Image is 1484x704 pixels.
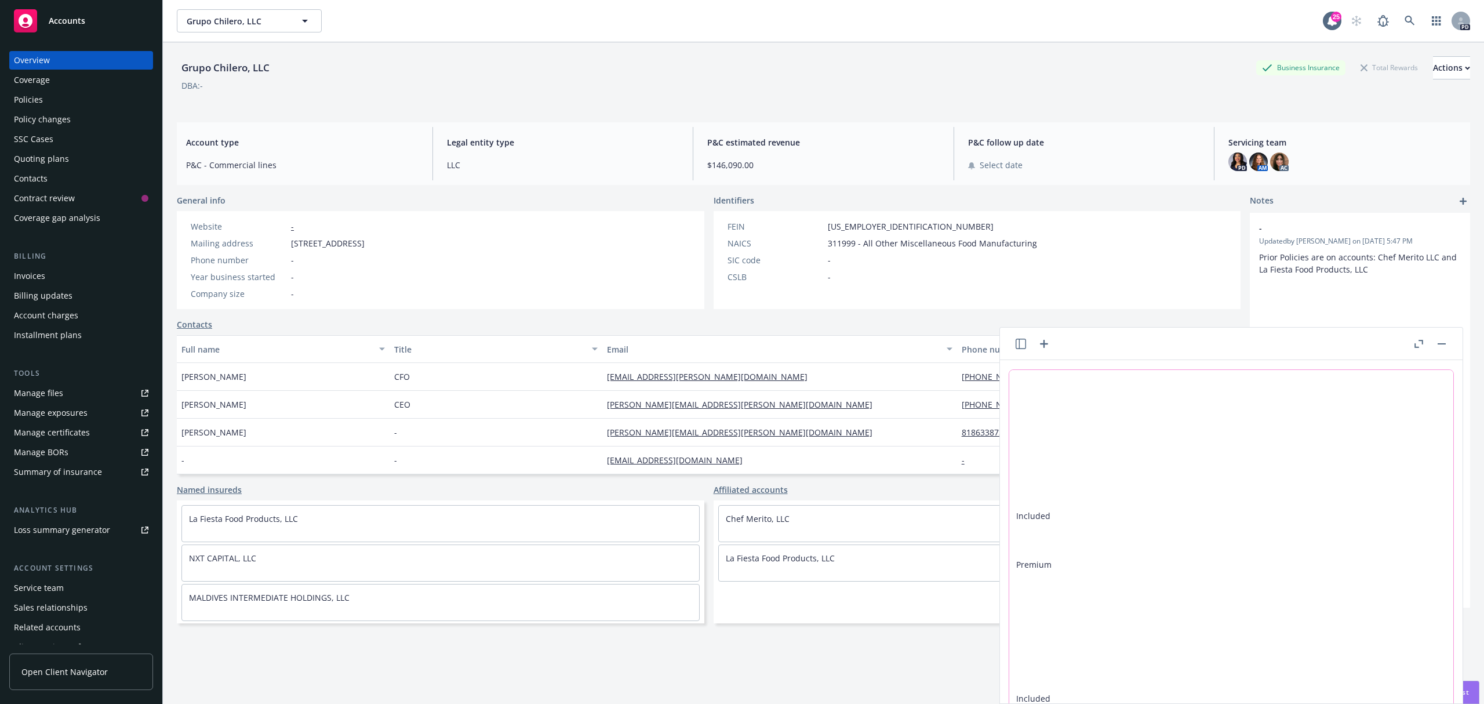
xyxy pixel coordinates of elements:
span: - [291,254,294,266]
span: [PERSON_NAME] [181,398,246,411]
span: Account type [186,136,419,148]
a: Overview [9,51,153,70]
div: -Updatedby [PERSON_NAME] on [DATE] 5:47 PMPrior Policies are on accounts: Chef Merito LLC and La ... [1250,213,1470,285]
a: [PERSON_NAME][EMAIL_ADDRESS][PERSON_NAME][DOMAIN_NAME] [607,427,882,438]
a: Manage certificates [9,423,153,442]
div: Billing updates [14,286,72,305]
span: - [394,454,397,466]
a: Loss summary generator [9,521,153,539]
div: Total Rewards [1355,60,1424,75]
span: Grupo Chilero, LLC [187,15,287,27]
a: Billing updates [9,286,153,305]
a: - [291,221,294,232]
div: Website [191,220,286,233]
a: [PHONE_NUMBER] [962,399,1043,410]
div: Year business started [191,271,286,283]
span: - [828,271,831,283]
div: Company size [191,288,286,300]
a: [PERSON_NAME][EMAIL_ADDRESS][PERSON_NAME][DOMAIN_NAME] [607,399,882,410]
div: Overview [14,51,50,70]
a: Contacts [9,169,153,188]
img: photo [1249,153,1268,171]
div: CSLB [728,271,823,283]
div: Phone number [962,343,1110,355]
a: Manage exposures [9,404,153,422]
a: La Fiesta Food Products, LLC [189,513,298,524]
a: Policies [9,90,153,109]
div: FEIN [728,220,823,233]
a: Chef Merito, LLC [726,513,790,524]
a: Manage BORs [9,443,153,462]
div: Contract review [14,189,75,208]
div: Manage exposures [14,404,88,422]
a: La Fiesta Food Products, LLC [726,553,835,564]
span: CEO [394,398,410,411]
a: Search [1398,9,1421,32]
div: Client navigator features [14,638,110,656]
div: Installment plans [14,326,82,344]
a: Contract review [9,189,153,208]
a: Accounts [9,5,153,37]
div: Manage BORs [14,443,68,462]
div: Account charges [14,306,78,325]
div: Policies [14,90,43,109]
a: Coverage gap analysis [9,209,153,227]
img: photo [1270,153,1289,171]
a: Sales relationships [9,598,153,617]
a: Coverage [9,71,153,89]
a: Manage files [9,384,153,402]
span: Accounts [49,16,85,26]
a: [PHONE_NUMBER] [962,371,1043,382]
a: Affiliated accounts [714,484,788,496]
div: Policy changes [14,110,71,129]
div: Sales relationships [14,598,88,617]
span: LLC [447,159,679,171]
span: Updated by [PERSON_NAME] on [DATE] 5:47 PM [1259,236,1461,246]
div: Grupo Chilero, LLC [177,60,274,75]
span: P&C follow up date [968,136,1201,148]
div: Account settings [9,563,153,574]
span: Legal entity type [447,136,679,148]
a: Client navigator features [9,638,153,656]
div: Full name [181,343,372,355]
button: Actions [1433,56,1470,79]
div: Manage files [14,384,63,402]
span: $146,090.00 [707,159,940,171]
a: - [962,455,974,466]
a: Summary of insurance [9,463,153,481]
div: Business Insurance [1256,60,1345,75]
span: Prior Policies are on accounts: Chef Merito LLC and La Fiesta Food Products, LLC [1259,252,1459,275]
button: Full name [177,335,390,363]
span: [PERSON_NAME] [181,371,246,383]
a: add [1456,194,1470,208]
div: Service team [14,579,64,597]
span: 311999 - All Other Miscellaneous Food Manufacturing [828,237,1037,249]
span: CFO [394,371,410,383]
div: Phone number [191,254,286,266]
a: Contacts [177,318,212,331]
a: MALDIVES INTERMEDIATE HOLDINGS, LLC [189,592,350,603]
a: Quoting plans [9,150,153,168]
div: Coverage gap analysis [14,209,100,227]
div: Invoices [14,267,45,285]
span: - [828,254,831,266]
a: Policy changes [9,110,153,129]
div: Mailing address [191,237,286,249]
div: Contacts [14,169,48,188]
div: SSC Cases [14,130,53,148]
span: [US_EMPLOYER_IDENTIFICATION_NUMBER] [828,220,994,233]
button: Email [602,335,957,363]
span: P&C estimated revenue [707,136,940,148]
div: Billing [9,251,153,262]
div: SIC code [728,254,823,266]
div: Quoting plans [14,150,69,168]
div: 25 [1331,12,1341,22]
a: NXT CAPITAL, LLC [189,553,256,564]
button: Title [390,335,602,363]
a: 8186338736 [962,427,1017,438]
a: Named insureds [177,484,242,496]
span: P&C - Commercial lines [186,159,419,171]
span: [PERSON_NAME] [181,426,246,438]
span: General info [177,194,225,206]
